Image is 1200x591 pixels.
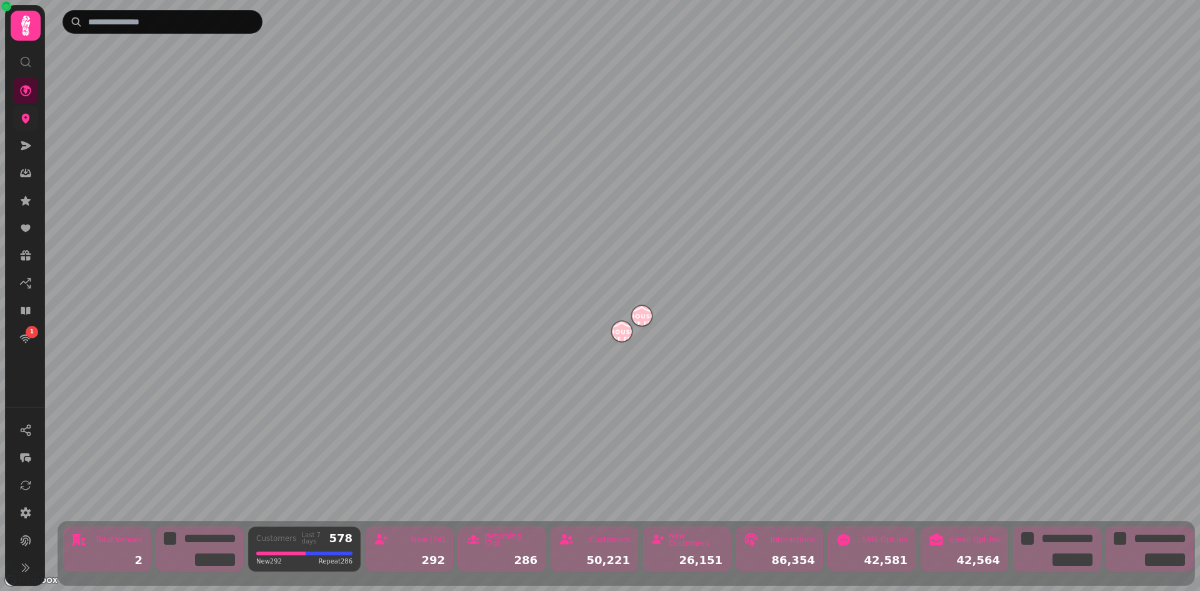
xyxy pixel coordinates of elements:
[302,532,324,545] div: Last 7 days
[862,536,907,543] div: SMS Opt-ins
[374,555,445,566] div: 292
[329,533,352,544] div: 578
[466,555,537,566] div: 286
[4,573,59,587] a: Mapbox logo
[411,536,445,543] div: New (7d)
[319,557,352,566] span: Repeat 286
[559,555,630,566] div: 50,221
[632,306,652,330] div: Map marker
[632,306,652,326] button: House of Fu Leeds
[612,321,632,345] div: Map marker
[71,555,142,566] div: 2
[744,555,815,566] div: 86,354
[30,328,34,336] span: 1
[256,557,282,566] span: New 292
[836,555,907,566] div: 42,581
[612,321,632,341] button: House of Fu Manchester
[13,326,38,351] a: 1
[771,536,815,543] div: Interactions
[651,555,722,566] div: 26,151
[929,555,1000,566] div: 42,564
[950,536,1000,543] div: Email Opt-ins
[256,535,297,542] div: Customers
[96,536,142,543] div: Total Venues
[484,532,537,547] div: Returning (7d)
[589,536,630,543] div: Customers
[669,532,722,547] div: New Customers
